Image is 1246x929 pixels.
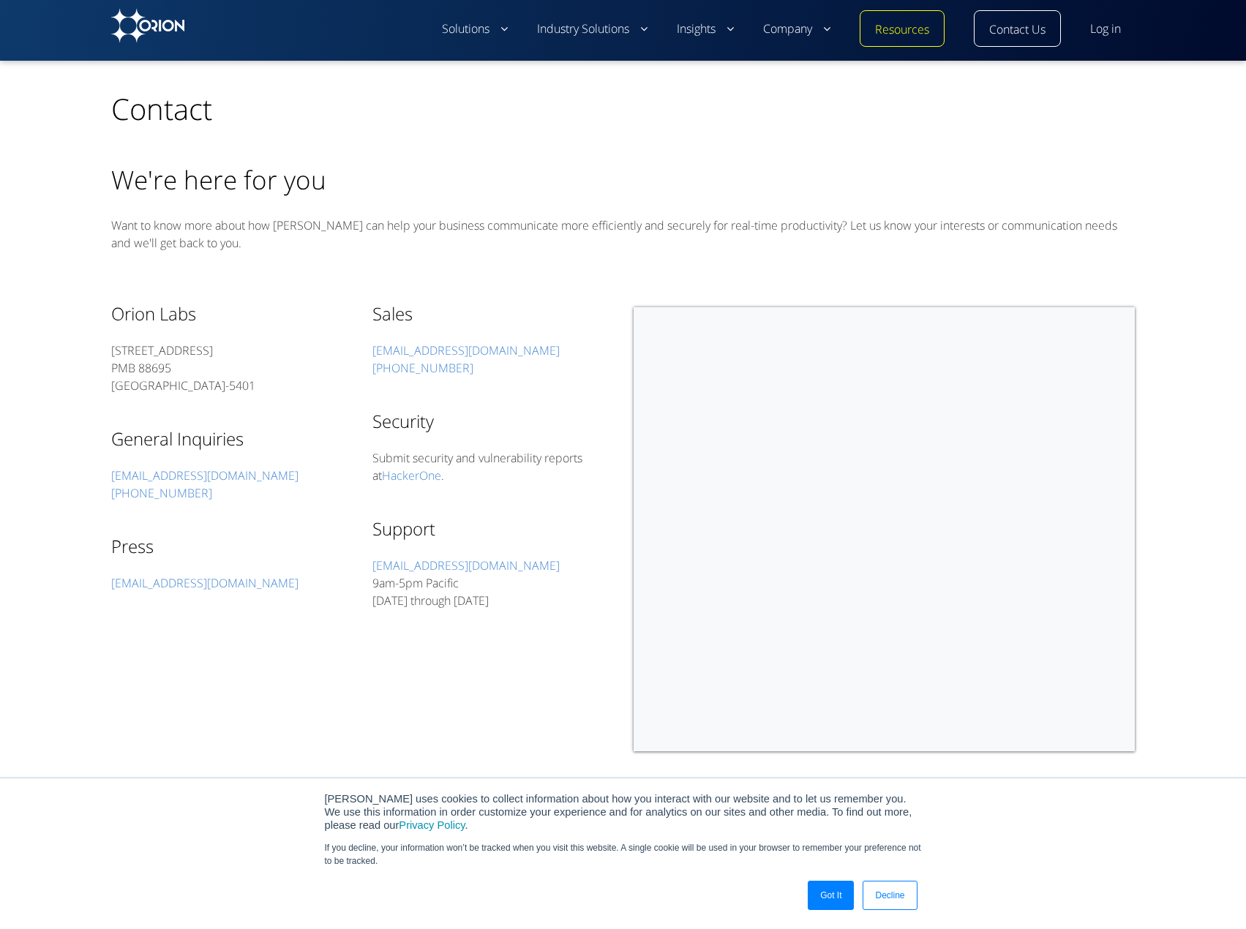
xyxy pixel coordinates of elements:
[763,20,830,38] a: Company
[111,428,350,449] h3: General Inquiries
[372,557,560,574] a: [EMAIL_ADDRESS][DOMAIN_NAME]
[1090,20,1121,38] a: Log in
[663,329,1106,751] iframe: Form 1
[372,303,612,324] h3: Sales
[537,20,648,38] a: Industry Solutions
[372,360,473,377] a: [PHONE_NUMBER]
[399,819,465,831] a: Privacy Policy
[325,841,922,868] p: If you decline, your information won’t be tracked when you visit this website. A single cookie wi...
[372,410,612,432] h3: Security
[863,881,917,910] a: Decline
[111,342,350,394] p: [STREET_ADDRESS] PMB 88695 [GEOGRAPHIC_DATA]-5401
[111,164,1136,195] h2: We're here for you
[111,68,212,128] h1: Contact
[989,21,1046,39] a: Contact Us
[111,575,299,592] a: [EMAIL_ADDRESS][DOMAIN_NAME]
[875,21,929,39] a: Resources
[325,793,912,831] span: [PERSON_NAME] uses cookies to collect information about how you interact with our website and to ...
[372,342,560,359] a: [EMAIL_ADDRESS][DOMAIN_NAME]
[382,467,441,484] a: HackerOne
[111,535,350,557] h3: Press
[1173,859,1246,929] iframe: Chat Widget
[111,485,212,502] a: [PHONE_NUMBER]
[372,518,612,539] h3: Support
[372,557,612,609] p: 9am-5pm Pacific [DATE] through [DATE]
[372,449,612,484] p: Submit security and vulnerability reports at .
[111,217,1136,252] p: Want to know more about how [PERSON_NAME] can help your business communicate more efficiently and...
[808,881,854,910] a: Got It
[111,9,184,42] img: Orion
[111,467,299,484] a: [EMAIL_ADDRESS][DOMAIN_NAME]
[677,20,734,38] a: Insights
[442,20,508,38] a: Solutions
[111,303,350,324] h3: Orion Labs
